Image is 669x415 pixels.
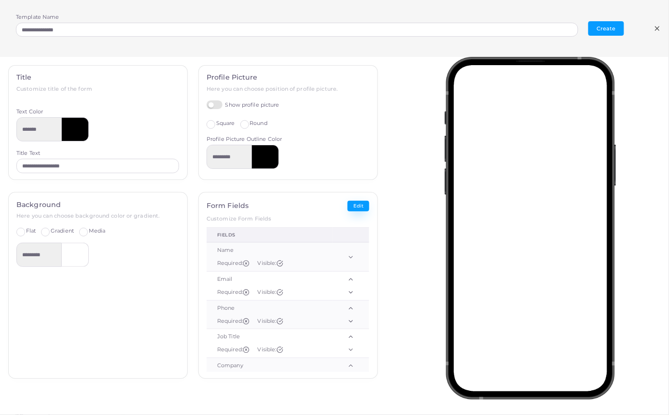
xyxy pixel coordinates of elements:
[16,150,40,157] label: Title Text
[333,227,370,242] th: Order
[217,247,321,254] div: Name
[217,232,321,238] div: fields
[207,202,249,210] h4: Form Fields
[348,201,369,212] button: Edit
[258,289,283,295] span: Visible:
[16,213,179,219] h6: Here you can choose background color or gradient.
[16,14,59,21] label: Template Name
[217,346,250,353] span: Required:
[258,260,283,266] span: Visible:
[207,86,369,92] h6: Here you can choose position of profile picture.
[207,73,369,82] h4: Profile Picture
[217,318,250,324] span: Required:
[217,362,321,370] div: Company
[16,201,179,209] h4: Background
[207,100,279,110] label: Show profile picture
[217,304,321,312] div: Phone
[250,120,267,126] span: Round
[216,120,235,126] span: Square
[217,289,250,295] span: Required:
[51,227,74,234] span: Gradient
[258,346,283,353] span: Visible:
[217,276,321,283] div: Email
[207,136,282,143] label: Profile Picture Outline Color
[16,73,179,82] h4: Title
[89,227,106,234] span: Media
[207,216,369,222] h6: Customize Form Fields
[16,108,43,116] label: Text Color
[16,86,179,92] h6: Customize title of the form
[26,227,36,234] span: Flat
[217,333,321,341] div: Job Title
[217,260,250,266] span: Required:
[588,21,624,36] button: Create
[258,318,283,324] span: Visible:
